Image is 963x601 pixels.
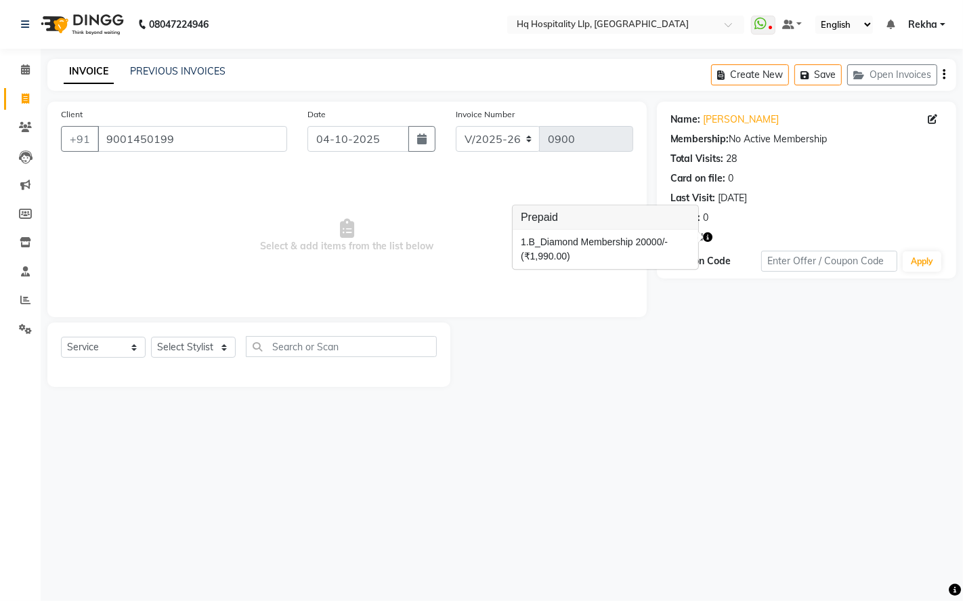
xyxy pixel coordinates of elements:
a: INVOICE [64,60,114,84]
label: Client [61,108,83,121]
div: Name: [670,112,701,127]
label: Invoice Number [456,108,515,121]
button: Create New [711,64,789,85]
button: Save [794,64,842,85]
div: [DATE] [719,191,748,205]
input: Search by Name/Mobile/Email/Code [98,126,287,152]
button: Apply [903,251,941,272]
b: 08047224946 [149,5,209,43]
div: Card on file: [670,171,726,186]
div: 0 [729,171,734,186]
span: 1. [521,236,529,247]
div: Total Visits: [670,152,724,166]
input: Enter Offer / Coupon Code [761,251,897,272]
div: Membership: [670,132,729,146]
div: B_Diamond Membership 20000/- [521,235,690,264]
button: +91 [61,126,99,152]
span: Select & add items from the list below [61,168,633,304]
div: Coupon Code [670,254,761,268]
button: Open Invoices [847,64,937,85]
label: Date [307,108,326,121]
div: 0 [704,211,709,225]
h3: Prepaid [513,205,698,230]
span: (₹1,990.00) [521,251,570,262]
img: logo [35,5,127,43]
input: Search or Scan [246,336,437,357]
span: Rekha [908,18,937,32]
a: [PERSON_NAME] [704,112,779,127]
div: Last Visit: [670,191,716,205]
div: 28 [727,152,737,166]
a: PREVIOUS INVOICES [130,65,226,77]
div: No Active Membership [670,132,943,146]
